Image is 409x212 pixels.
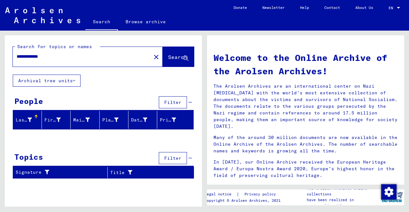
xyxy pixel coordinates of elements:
[381,184,397,200] img: Change consent
[102,115,128,125] div: Place of Birth
[152,53,160,61] mat-icon: close
[213,83,398,130] p: The Arolsen Archives are an international center on Nazi [MEDICAL_DATA] with the world’s most ext...
[164,155,181,161] span: Filter
[160,117,176,123] div: Prisoner #
[160,115,186,125] div: Prisoner #
[131,115,157,125] div: Date of Birth
[85,14,118,31] a: Search
[44,117,61,123] div: First Name
[307,186,380,197] p: The Arolsen Archives online collections
[213,159,398,179] p: In [DATE], our Online Archive received the European Heritage Award / Europa Nostra Award 2020, Eu...
[13,75,81,87] button: Archival tree units
[150,50,163,63] button: Clear
[157,111,193,129] mat-header-cell: Prisoner #
[73,115,99,125] div: Maiden Name
[100,111,128,129] mat-header-cell: Place of Birth
[131,117,147,123] div: Date of Birth
[239,191,283,198] a: Privacy policy
[16,169,99,176] div: Signature
[213,134,398,154] p: Many of the around 30 million documents are now available in the Online Archive of the Arolsen Ar...
[16,117,32,123] div: Last Name
[16,167,107,178] div: Signature
[71,111,99,129] mat-header-cell: Maiden Name
[17,44,92,49] mat-label: Search for topics or names
[159,152,187,164] button: Filter
[14,95,43,107] div: People
[159,96,187,108] button: Filter
[110,167,186,178] div: Title
[16,115,42,125] div: Last Name
[42,111,71,129] mat-header-cell: First Name
[13,111,42,129] mat-header-cell: Last Name
[110,169,178,176] div: Title
[164,99,181,105] span: Filter
[307,197,380,208] p: have been realized in partnership with
[102,117,119,123] div: Place of Birth
[380,189,404,205] img: yv_logo.png
[204,191,283,198] div: |
[14,151,43,163] div: Topics
[128,111,157,129] mat-header-cell: Date of Birth
[73,117,89,123] div: Maiden Name
[204,198,283,203] p: Copyright © Arolsen Archives, 2021
[118,14,174,29] a: Browse archive
[213,51,398,78] h1: Welcome to the Online Archive of the Arolsen Archives!
[389,6,396,10] span: EN
[168,54,187,60] span: Search
[204,191,236,198] a: Legal notice
[44,115,70,125] div: First Name
[5,7,80,23] img: Arolsen_neg.svg
[163,47,194,67] button: Search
